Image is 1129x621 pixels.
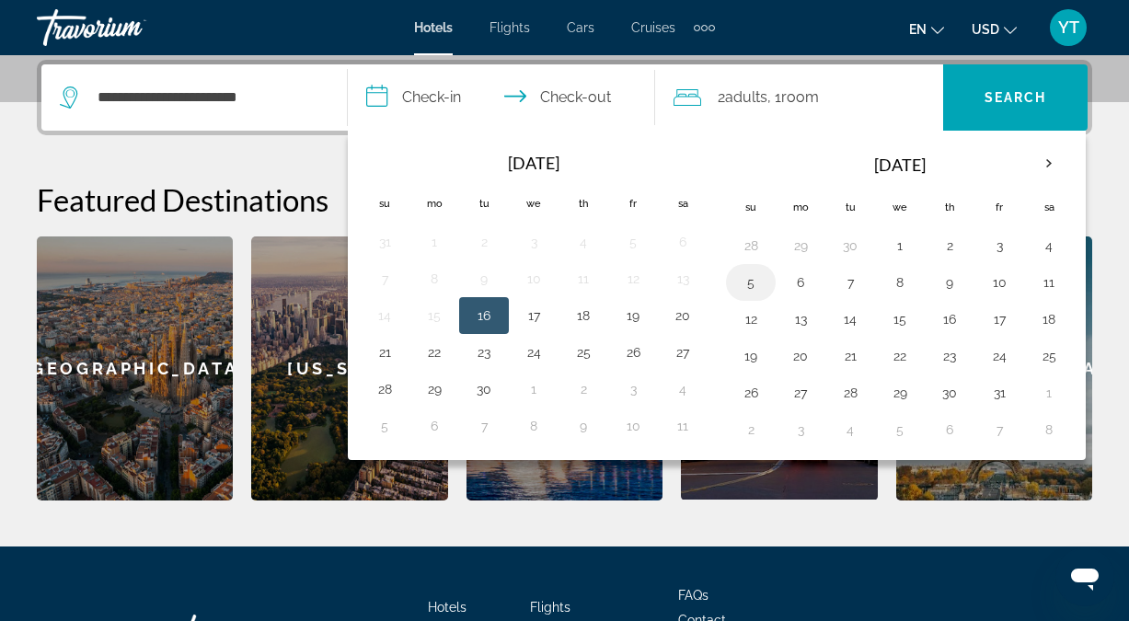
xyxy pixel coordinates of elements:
[935,343,964,369] button: Day 23
[519,413,548,439] button: Day 8
[37,4,221,52] a: Travorium
[786,306,815,332] button: Day 13
[786,270,815,295] button: Day 6
[668,413,697,439] button: Day 11
[490,20,530,35] a: Flights
[370,266,399,292] button: Day 7
[668,229,697,255] button: Day 6
[736,417,766,443] button: Day 2
[835,270,865,295] button: Day 7
[1058,18,1079,37] span: YT
[420,339,449,365] button: Day 22
[985,233,1014,259] button: Day 3
[469,413,499,439] button: Day 7
[519,339,548,365] button: Day 24
[1034,233,1064,259] button: Day 4
[985,343,1014,369] button: Day 24
[725,88,767,106] span: Adults
[469,303,499,328] button: Day 16
[569,376,598,402] button: Day 2
[420,413,449,439] button: Day 6
[985,90,1047,105] span: Search
[935,417,964,443] button: Day 6
[786,343,815,369] button: Day 20
[618,303,648,328] button: Day 19
[530,600,570,615] a: Flights
[885,233,915,259] button: Day 1
[1024,143,1074,185] button: Next month
[631,20,675,35] a: Cruises
[736,270,766,295] button: Day 5
[935,233,964,259] button: Day 2
[519,303,548,328] button: Day 17
[694,13,715,42] button: Extra navigation items
[678,588,709,603] a: FAQs
[618,339,648,365] button: Day 26
[972,16,1017,42] button: Change currency
[469,376,499,402] button: Day 30
[1034,270,1064,295] button: Day 11
[567,20,594,35] a: Cars
[420,229,449,255] button: Day 1
[909,16,944,42] button: Change language
[835,233,865,259] button: Day 30
[1034,380,1064,406] button: Day 1
[37,236,233,500] a: [GEOGRAPHIC_DATA]
[935,306,964,332] button: Day 16
[655,64,943,131] button: Travelers: 2 adults, 0 children
[420,303,449,328] button: Day 15
[835,306,865,332] button: Day 14
[519,229,548,255] button: Day 3
[428,600,467,615] a: Hotels
[736,380,766,406] button: Day 26
[909,22,927,37] span: en
[1055,547,1114,606] iframe: Button to launch messaging window
[943,64,1088,131] button: Search
[420,266,449,292] button: Day 8
[668,376,697,402] button: Day 4
[569,413,598,439] button: Day 9
[414,20,453,35] a: Hotels
[885,270,915,295] button: Day 8
[935,380,964,406] button: Day 30
[786,380,815,406] button: Day 27
[935,270,964,295] button: Day 9
[569,303,598,328] button: Day 18
[1034,343,1064,369] button: Day 25
[569,229,598,255] button: Day 4
[985,417,1014,443] button: Day 7
[781,88,819,106] span: Room
[668,339,697,365] button: Day 27
[786,417,815,443] button: Day 3
[569,266,598,292] button: Day 11
[1034,306,1064,332] button: Day 18
[469,229,499,255] button: Day 2
[668,303,697,328] button: Day 20
[776,143,1024,187] th: [DATE]
[370,413,399,439] button: Day 5
[985,306,1014,332] button: Day 17
[885,417,915,443] button: Day 5
[618,229,648,255] button: Day 5
[420,376,449,402] button: Day 29
[618,266,648,292] button: Day 12
[985,380,1014,406] button: Day 31
[835,417,865,443] button: Day 4
[885,380,915,406] button: Day 29
[569,339,598,365] button: Day 25
[519,376,548,402] button: Day 1
[251,236,447,500] a: [US_STATE]
[1034,417,1064,443] button: Day 8
[736,306,766,332] button: Day 12
[37,181,1092,218] h2: Featured Destinations
[786,233,815,259] button: Day 29
[519,266,548,292] button: Day 10
[370,339,399,365] button: Day 21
